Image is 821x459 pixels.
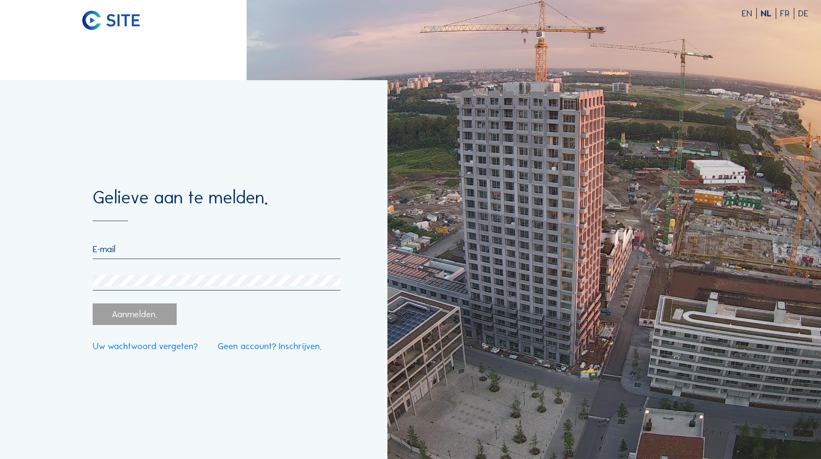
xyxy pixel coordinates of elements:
[93,342,198,351] a: Uw wachtwoord vergeten?
[218,342,322,351] a: Geen account? Inschrijven.
[742,9,757,18] div: EN
[93,244,340,255] input: E-mail
[761,9,776,18] div: NL
[780,9,794,18] div: FR
[93,303,176,325] div: Aanmelden.
[798,9,809,18] div: DE
[93,189,340,222] div: Gelieve aan te melden.
[82,11,140,30] img: C-SITE logo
